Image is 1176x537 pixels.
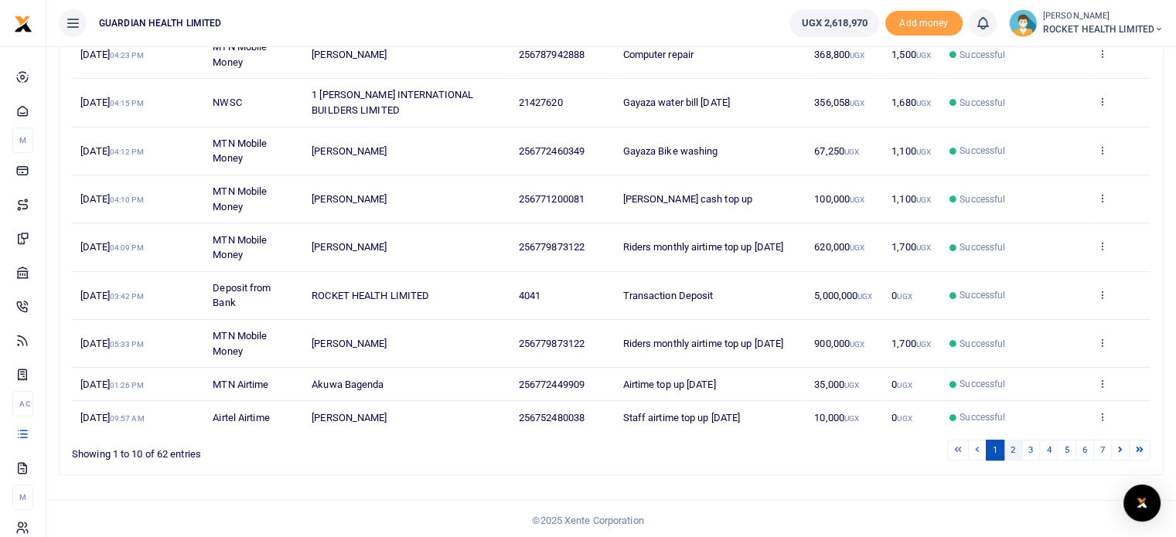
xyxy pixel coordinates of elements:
span: Successful [960,240,1005,254]
small: 03:42 PM [110,292,144,301]
span: 356,058 [814,97,864,108]
span: 1,700 [891,241,931,253]
span: 10,000 [814,412,859,423]
small: UGX [850,243,864,252]
a: 5 [1057,440,1075,461]
span: NWSC [213,97,241,108]
li: Ac [12,391,33,416]
a: 3 [1021,440,1040,461]
span: Staff airtime top up [DATE] [622,412,740,423]
span: 0 [891,412,912,423]
span: GUARDIAN HEALTH LIMITED [93,16,227,30]
span: Airtel Airtime [213,412,269,423]
a: UGX 2,618,970 [789,9,878,37]
span: Riders monthly airtime top up [DATE] [622,241,783,253]
span: MTN Mobile Money [213,234,267,261]
small: 01:26 PM [110,381,144,389]
span: [DATE] [80,241,143,253]
small: 04:23 PM [110,51,144,59]
span: [DATE] [80,290,143,301]
span: Successful [960,377,1005,391]
span: Add money [885,11,963,36]
span: [PERSON_NAME] [312,338,387,349]
small: UGX [850,51,864,59]
a: profile-user [PERSON_NAME] ROCKET HEALTH LIMITED [1009,9,1164,37]
span: Successful [960,96,1005,110]
span: 1,680 [891,97,931,108]
small: 04:10 PM [110,195,144,204]
span: [PERSON_NAME] cash top up [622,193,752,205]
li: Toup your wallet [885,11,963,36]
span: Computer repair [622,49,694,60]
small: UGX [850,99,864,107]
span: Successful [960,288,1005,302]
span: Successful [960,144,1005,158]
small: UGX [857,292,872,301]
span: UGX 2,618,970 [801,15,867,31]
small: UGX [897,414,912,423]
span: 1,500 [891,49,931,60]
span: [PERSON_NAME] [312,241,387,253]
img: logo-small [14,15,32,33]
span: 4041 [519,290,540,301]
small: 04:09 PM [110,243,144,252]
span: 1 [PERSON_NAME] INTERNATIONAL BUILDERS LIMITED [312,89,473,116]
span: 1,100 [891,145,931,157]
span: [DATE] [80,49,143,60]
span: 256772460349 [519,145,585,157]
span: 256779873122 [519,241,585,253]
span: Gayaza water bill [DATE] [622,97,729,108]
span: Successful [960,337,1005,351]
small: UGX [850,195,864,204]
span: MTN Airtime [213,379,268,390]
div: Showing 1 to 10 of 62 entries [72,438,515,462]
span: [DATE] [80,145,143,157]
small: UGX [897,292,912,301]
span: Gayaza Bike washing [622,145,718,157]
li: M [12,127,33,153]
a: 4 [1039,440,1058,461]
span: [PERSON_NAME] [312,145,387,157]
span: 0 [891,290,912,301]
span: MTN Mobile Money [213,185,267,212]
small: 05:33 PM [110,340,144,348]
small: UGX [916,99,931,107]
span: 256771200081 [519,193,585,205]
li: M [12,484,33,510]
span: 368,800 [814,49,864,60]
span: 0 [891,379,912,390]
span: 35,000 [814,379,859,390]
span: MTN Mobile Money [213,138,267,165]
span: Successful [960,192,1005,206]
span: MTN Mobile Money [213,330,267,357]
span: Deposit from Bank [213,282,271,309]
small: UGX [916,148,931,156]
span: [DATE] [80,338,143,349]
span: 256752480038 [519,412,585,423]
a: 2 [1004,440,1022,461]
small: 04:12 PM [110,148,144,156]
span: 256772449909 [519,379,585,390]
small: [PERSON_NAME] [1043,10,1164,23]
small: UGX [916,51,931,59]
span: Airtime top up [DATE] [622,379,715,390]
small: UGX [850,340,864,348]
small: UGX [916,195,931,204]
span: 620,000 [814,241,864,253]
span: 67,250 [814,145,859,157]
span: 900,000 [814,338,864,349]
small: UGX [897,381,912,389]
span: [PERSON_NAME] [312,193,387,205]
span: Successful [960,48,1005,62]
span: 256779873122 [519,338,585,349]
span: MTN Mobile Money [213,41,267,68]
div: Open Intercom Messenger [1123,484,1161,522]
small: UGX [916,340,931,348]
a: Add money [885,16,963,28]
span: Akuwa Bagenda [312,379,383,390]
a: 6 [1075,440,1094,461]
span: 256787942888 [519,49,585,60]
span: 100,000 [814,193,864,205]
span: Transaction Deposit [622,290,713,301]
span: Successful [960,410,1005,424]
